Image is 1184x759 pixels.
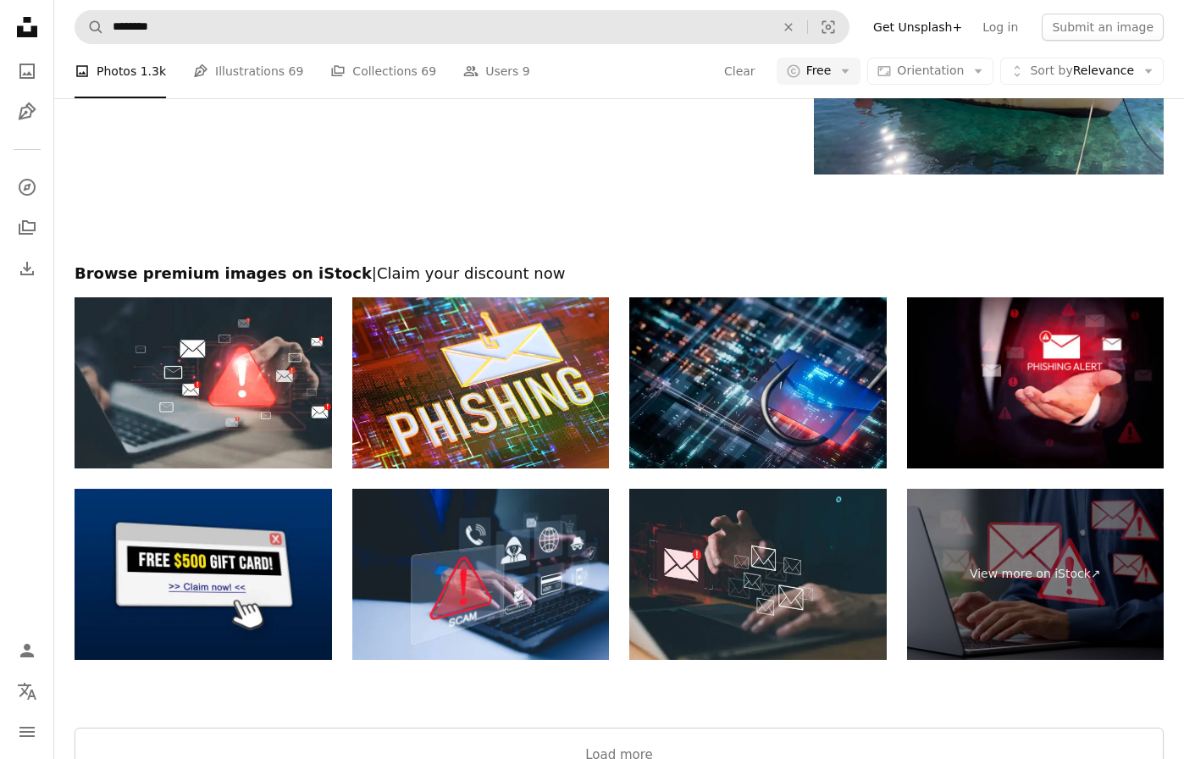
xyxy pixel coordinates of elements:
[808,11,849,43] button: Visual search
[1000,58,1164,85] button: Sort byRelevance
[75,11,104,43] button: Search Unsplash
[75,10,849,44] form: Find visuals sitewide
[867,58,993,85] button: Orientation
[10,211,44,245] a: Collections
[10,10,44,47] a: Home — Unsplash
[863,14,972,41] a: Get Unsplash+
[421,62,436,80] span: 69
[10,634,44,668] a: Log in / Sign up
[75,297,332,468] img: Email safety and protection. Features alerts, spam messages, and notifications with warnings abou...
[352,297,610,468] img: Phishing - digital financial concept. Digital payments.
[1030,63,1134,80] span: Relevance
[777,58,861,85] button: Free
[1042,14,1164,41] button: Submit an image
[629,297,887,468] img: Cyber Security Ransomware Email Phishing Encrypted Technology, Digital Information Protected Secured
[10,95,44,129] a: Illustrations
[10,54,44,88] a: Photos
[463,44,530,98] a: Users 9
[629,489,887,660] img: Business man using smartphone and computer that show warning sign after got attack phishing email...
[523,62,530,80] span: 9
[352,489,610,660] img: Scam Alert Warning with Cybersecurity Icons. A person using laptop, warning sign for scams with i...
[372,264,566,282] span: | Claim your discount now
[75,263,1164,284] h2: Browse premium images on iStock
[770,11,807,43] button: Clear
[10,674,44,708] button: Language
[193,44,303,98] a: Illustrations 69
[972,14,1028,41] a: Log in
[10,715,44,749] button: Menu
[10,170,44,204] a: Explore
[330,44,436,98] a: Collections 69
[10,252,44,285] a: Download History
[1030,64,1072,77] span: Sort by
[897,64,964,77] span: Orientation
[75,489,332,660] img: Free Gift Card Pop Up Spam
[806,63,832,80] span: Free
[907,297,1165,468] img: Phishing Alert Email appearing with Red glow hovering on the Hand, warning and alert concept back...
[723,58,756,85] button: Clear
[289,62,304,80] span: 69
[907,489,1165,660] a: View more on iStock↗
